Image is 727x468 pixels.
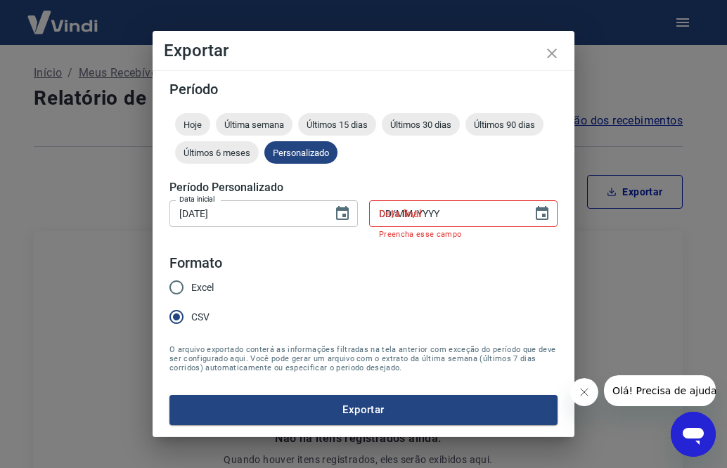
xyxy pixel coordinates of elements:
div: Últimos 30 dias [382,113,460,136]
div: Últimos 90 dias [465,113,543,136]
div: Últimos 6 meses [175,141,259,164]
h4: Exportar [164,42,563,59]
iframe: Mensagem da empresa [604,375,716,406]
iframe: Fechar mensagem [570,378,598,406]
span: Personalizado [264,148,337,158]
button: Choose date [528,200,556,228]
span: Últimos 90 dias [465,119,543,130]
label: Data inicial [179,194,215,204]
span: Olá! Precisa de ajuda? [8,10,118,21]
iframe: Botão para abrir a janela de mensagens [671,412,716,457]
div: Última semana [216,113,292,136]
p: Preencha esse campo [379,230,548,239]
input: DD/MM/YYYY [169,200,323,226]
div: Hoje [175,113,210,136]
span: Últimos 6 meses [175,148,259,158]
legend: Formato [169,253,222,273]
button: Exportar [169,395,558,424]
div: Personalizado [264,141,337,164]
h5: Período Personalizado [169,181,558,195]
span: Última semana [216,119,292,130]
h5: Período [169,82,558,96]
div: Últimos 15 dias [298,113,376,136]
input: DD/MM/YYYY [369,200,522,226]
button: Choose date, selected date is 16 de set de 2025 [328,200,356,228]
button: close [535,37,569,70]
span: Excel [191,280,214,295]
span: Últimos 30 dias [382,119,460,130]
span: O arquivo exportado conterá as informações filtradas na tela anterior com exceção do período que ... [169,345,558,372]
span: Últimos 15 dias [298,119,376,130]
span: CSV [191,310,210,325]
span: Hoje [175,119,210,130]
